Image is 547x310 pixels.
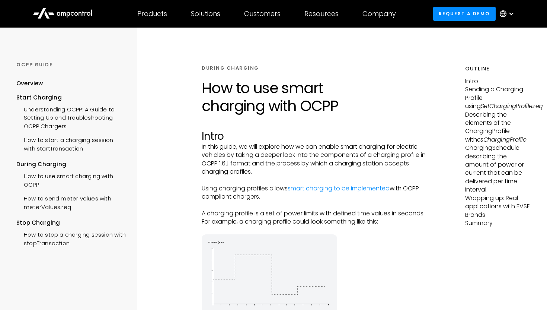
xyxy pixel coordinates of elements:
div: During Charging [16,160,126,168]
div: Company [362,10,396,18]
h5: Outline [465,65,531,73]
p: A charging profile is a set of power limits with defined time values in seconds. For example, a c... [202,209,427,226]
a: smart charging to be implemented [288,184,390,193]
a: How to send meter values with meterValues.req [16,191,126,213]
a: Overview [16,79,43,93]
div: Stop Charging [16,219,126,227]
p: ‍ [202,176,427,184]
div: Resources [304,10,339,18]
p: Summary [465,219,531,227]
p: ‍ [202,201,427,209]
div: Start Charging [16,94,126,102]
p: ‍ [202,226,427,234]
div: Products [137,10,167,18]
em: SetChargingProfile.req [481,102,543,110]
div: Customers [244,10,281,18]
div: Solutions [191,10,220,18]
p: Sending a Charging Profile using [465,85,531,110]
a: How to stop a charging session with stopTransaction [16,227,126,249]
a: Request a demo [433,7,496,20]
h2: Intro [202,130,427,143]
a: How to use smart charging with OCPP [16,168,126,191]
a: Understanding OCPP: A Guide to Setting Up and Troubleshooting OCPP Chargers [16,102,126,132]
p: Using charging profiles allows with OCPP-compliant chargers. [202,184,427,201]
div: DURING CHARGING [202,65,259,72]
p: Wrapping up: Real applications with EVSE Brands [465,194,531,219]
p: ChargingSchedule: describing the amount of power or current that can be delivered per time interval. [465,144,531,194]
p: Describing the elements of the ChargingProfile with [465,111,531,144]
em: csChargingProfile [477,135,527,144]
div: OCPP GUIDE [16,61,126,68]
p: Intro [465,77,531,85]
h1: How to use smart charging with OCPP [202,79,427,115]
a: How to start a charging session with startTransaction [16,132,126,155]
div: Overview [16,79,43,88]
p: In this guide, we will explore how we can enable smart charging for electric vehicles by taking a... [202,143,427,176]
